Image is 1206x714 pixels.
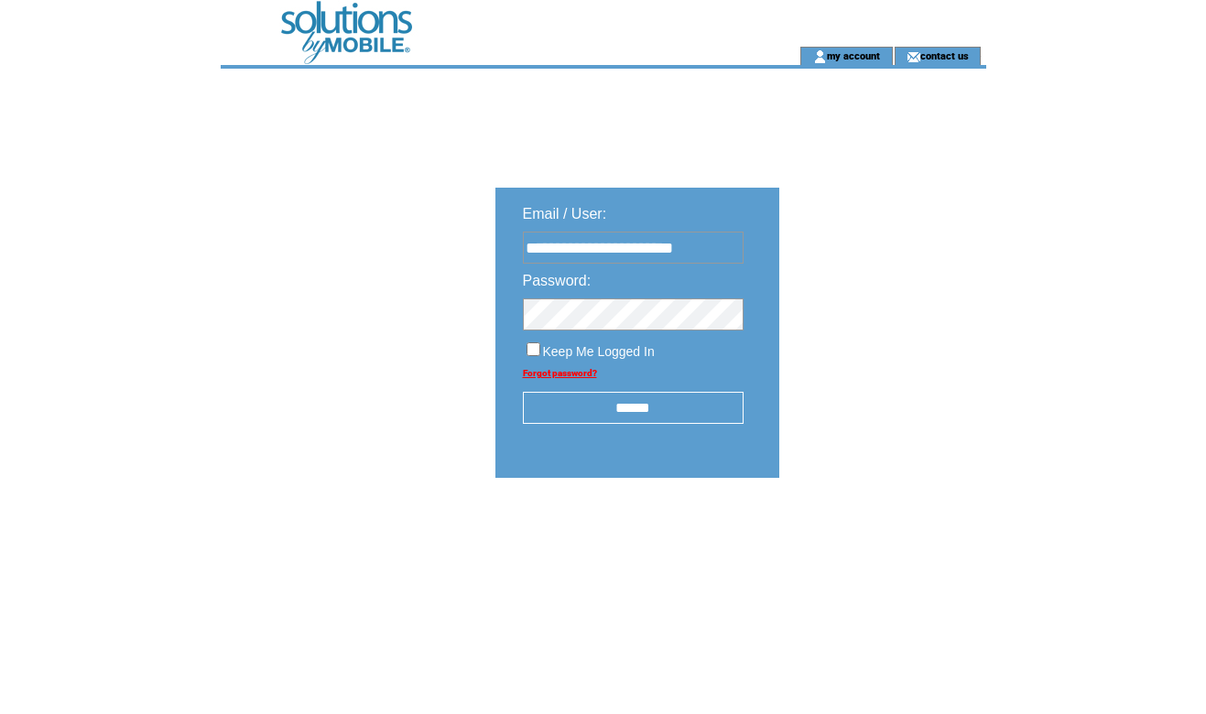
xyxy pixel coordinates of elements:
img: contact_us_icon.gif [907,49,920,64]
span: Keep Me Logged In [543,344,655,359]
a: Forgot password? [523,368,597,378]
span: Email / User: [523,206,607,222]
span: Password: [523,273,592,288]
a: contact us [920,49,969,61]
img: account_icon.gif [813,49,827,64]
a: my account [827,49,880,61]
img: transparent.png [832,524,924,546]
